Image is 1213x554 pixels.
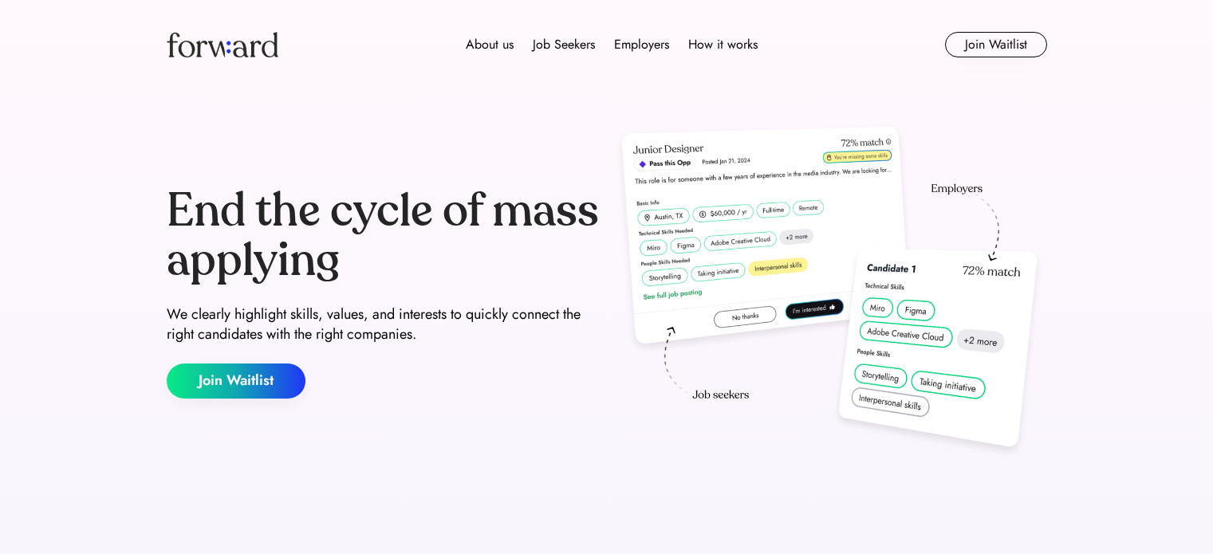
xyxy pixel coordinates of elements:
[945,32,1047,57] button: Join Waitlist
[614,35,669,54] div: Employers
[167,187,601,285] div: End the cycle of mass applying
[613,121,1047,464] img: hero-image.png
[167,32,278,57] img: Forward logo
[466,35,514,54] div: About us
[688,35,758,54] div: How it works
[167,363,305,399] button: Join Waitlist
[533,35,595,54] div: Job Seekers
[167,305,601,344] div: We clearly highlight skills, values, and interests to quickly connect the right candidates with t...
